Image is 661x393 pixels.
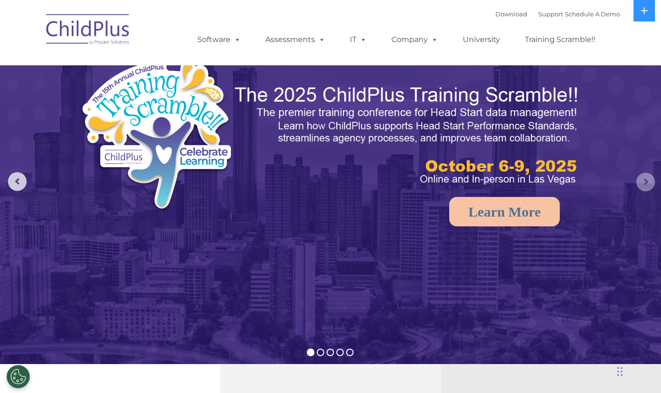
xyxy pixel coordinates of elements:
span: Last name [130,62,158,69]
a: IT [341,30,376,49]
button: Cookies Settings [7,365,30,388]
a: Assessments [256,30,334,49]
a: Software [188,30,250,49]
span: Phone number [130,100,169,107]
a: University [453,30,509,49]
a: Support [538,10,563,18]
div: Drag [617,358,623,386]
a: Schedule A Demo [565,10,620,18]
img: ChildPlus by Procare Solutions [42,7,135,54]
font: | [495,10,620,18]
iframe: Chat Widget [508,292,661,393]
a: Learn More [449,197,560,226]
a: Training Scramble!! [515,30,605,49]
a: Company [382,30,447,49]
a: Download [495,10,527,18]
